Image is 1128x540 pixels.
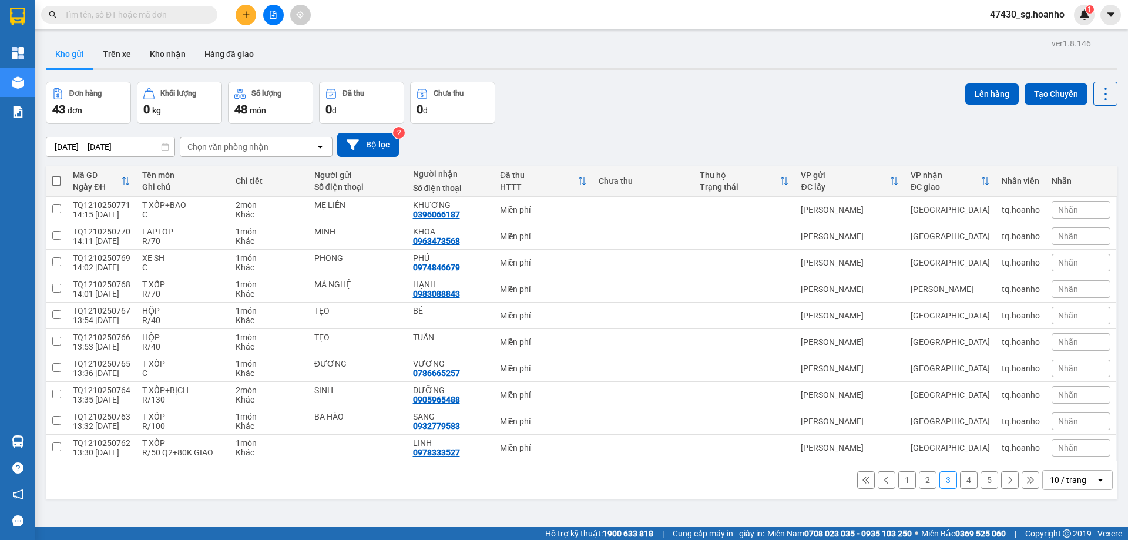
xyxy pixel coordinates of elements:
div: Người gửi [314,170,401,180]
div: 0963473568 [413,236,460,246]
button: Hàng đã giao [195,40,263,68]
span: kg [152,106,161,115]
div: [GEOGRAPHIC_DATA] [911,443,990,452]
div: 13:53 [DATE] [73,342,130,351]
div: Chọn văn phòng nhận [187,141,268,153]
div: 13:35 [DATE] [73,395,130,404]
div: [PERSON_NAME] [801,443,899,452]
div: Khác [236,210,303,219]
button: 1 [898,471,916,489]
div: MÁ NGHỆ [314,280,401,289]
div: [GEOGRAPHIC_DATA] [911,337,990,347]
div: R/70 [142,236,223,246]
div: 13:54 [DATE] [73,316,130,325]
div: T XỐP [142,280,223,289]
div: Thu hộ [700,170,780,180]
span: Miền Nam [767,527,912,540]
div: TÂN PHÚ [10,10,68,38]
svg: open [1096,475,1105,485]
span: món [250,106,266,115]
div: [PERSON_NAME] [801,364,899,373]
img: icon-new-feature [1079,9,1090,20]
div: Khác [236,289,303,298]
input: Tìm tên, số ĐT hoặc mã đơn [65,8,203,21]
div: Khác [236,316,303,325]
div: T XỐP [142,359,223,368]
div: T XỐP [142,438,223,448]
div: 2 món [236,385,303,395]
div: 1 món [236,333,303,342]
span: Hỗ trợ kỹ thuật: [545,527,653,540]
div: [GEOGRAPHIC_DATA] [911,232,990,241]
div: [PERSON_NAME] [801,417,899,426]
button: caret-down [1100,5,1121,25]
strong: 1900 633 818 [603,529,653,538]
div: C [142,263,223,272]
button: Đơn hàng43đơn [46,82,131,124]
div: T XỐP+BAO [142,200,223,210]
div: 1 món [236,253,303,263]
div: 0396066187 [413,210,460,219]
div: 14:15 [DATE] [73,210,130,219]
span: 0 [417,102,423,116]
div: 1 món [236,280,303,289]
strong: 0369 525 060 [955,529,1006,538]
div: Miễn phí [500,205,587,214]
div: tq.hoanho [1002,390,1040,400]
span: 1 [1087,5,1092,14]
span: copyright [1063,529,1071,538]
div: 1 món [236,438,303,448]
img: logo-vxr [10,8,25,25]
input: Select a date range. [46,137,174,156]
div: Khác [236,236,303,246]
button: 4 [960,471,978,489]
div: R/70 [142,289,223,298]
span: Nhãn [1058,443,1078,452]
div: Số lượng [251,89,281,98]
div: 13:36 [DATE] [73,368,130,378]
div: 0978333527 [413,448,460,457]
span: 0 [325,102,332,116]
div: ver 1.8.146 [1052,37,1091,50]
span: 47430_sg.hoanho [981,7,1074,22]
span: | [662,527,664,540]
th: Toggle SortBy [67,166,136,197]
div: 14:01 [DATE] [73,289,130,298]
div: PHÚ [413,253,488,263]
div: VƯƠNG [413,359,488,368]
div: Đã thu [343,89,364,98]
div: [PERSON_NAME] [801,311,899,320]
span: đ [423,106,428,115]
sup: 2 [393,127,405,139]
div: Miễn phí [500,443,587,452]
div: TQ1210250762 [73,438,130,448]
div: KHƯƠNG [413,200,488,210]
button: Bộ lọc [337,133,399,157]
div: Nhân viên [1002,176,1040,186]
div: Đã thu [500,170,578,180]
div: [PERSON_NAME] [911,284,990,294]
img: dashboard-icon [12,47,24,59]
div: PHONG [314,253,401,263]
div: Nhãn [1052,176,1110,186]
div: LINH [413,438,488,448]
button: Chưa thu0đ [410,82,495,124]
div: Khác [236,342,303,351]
span: question-circle [12,462,23,474]
div: Miễn phí [500,337,587,347]
div: TẸO [314,333,401,342]
div: TQ1210250764 [73,385,130,395]
span: Nhãn [1058,311,1078,320]
button: 2 [919,471,936,489]
div: TẸO [314,306,401,316]
div: ĐC lấy [801,182,889,192]
div: 0905965488 [413,395,460,404]
div: [PERSON_NAME] [801,284,899,294]
div: 2 món [236,200,303,210]
div: HỘP [142,333,223,342]
div: [GEOGRAPHIC_DATA] [911,417,990,426]
div: Miễn phí [500,417,587,426]
div: TQ1210250771 [73,200,130,210]
div: [PERSON_NAME] [801,337,899,347]
div: R/40 [142,316,223,325]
